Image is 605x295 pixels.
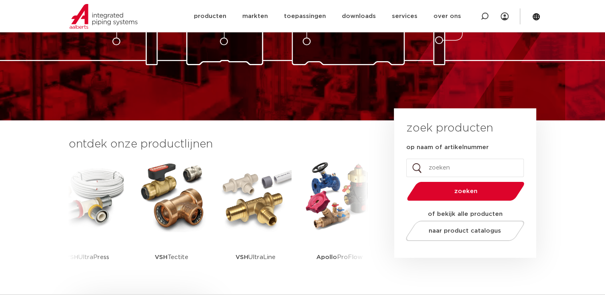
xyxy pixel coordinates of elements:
[220,160,292,282] a: VSHUltraLine
[236,232,276,282] p: UltraLine
[236,254,248,260] strong: VSH
[303,160,375,282] a: ApolloProFlow
[66,254,78,260] strong: VSH
[406,159,524,177] input: zoeken
[403,221,526,241] a: naar product catalogus
[66,232,109,282] p: UltraPress
[403,181,527,201] button: zoeken
[429,228,501,234] span: naar product catalogus
[316,254,337,260] strong: Apollo
[406,144,489,151] label: op naam of artikelnummer
[155,254,168,260] strong: VSH
[316,232,363,282] p: ProFlow
[427,188,504,194] span: zoeken
[406,120,493,136] h3: zoek producten
[155,232,188,282] p: Tectite
[136,160,208,282] a: VSHTectite
[52,160,124,282] a: VSHUltraPress
[69,136,367,152] h3: ontdek onze productlijnen
[428,211,503,217] strong: of bekijk alle producten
